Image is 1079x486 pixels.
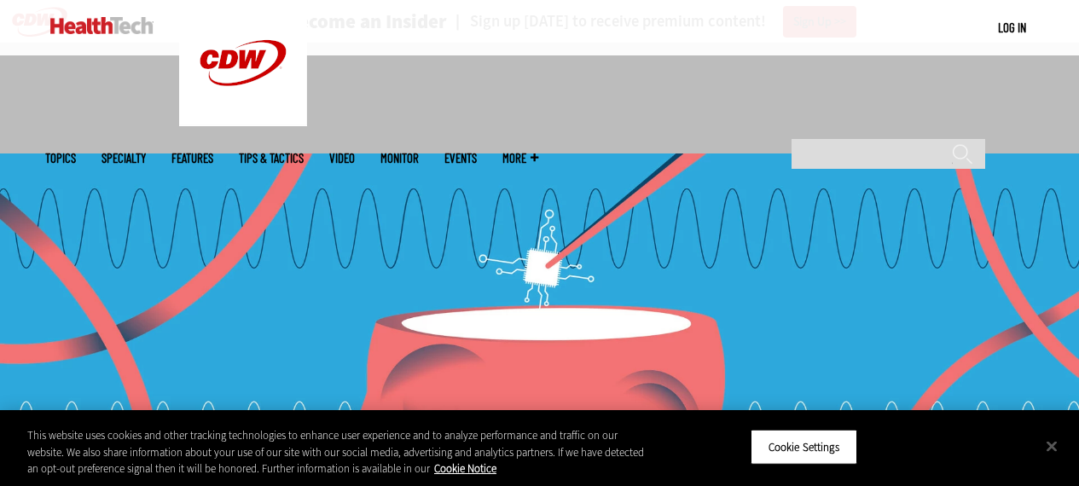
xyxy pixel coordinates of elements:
[171,152,213,165] a: Features
[179,113,307,130] a: CDW
[380,152,419,165] a: MonITor
[751,429,857,465] button: Cookie Settings
[502,152,538,165] span: More
[50,17,154,34] img: Home
[1033,427,1070,465] button: Close
[27,427,647,477] div: This website uses cookies and other tracking technologies to enhance user experience and to analy...
[434,461,496,476] a: More information about your privacy
[998,20,1026,35] a: Log in
[329,152,355,165] a: Video
[102,152,146,165] span: Specialty
[998,19,1026,37] div: User menu
[239,152,304,165] a: Tips & Tactics
[444,152,477,165] a: Events
[45,152,76,165] span: Topics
